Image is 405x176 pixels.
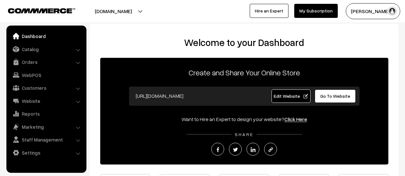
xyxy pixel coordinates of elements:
[250,4,288,18] a: Hire an Expert
[8,147,84,158] a: Settings
[387,6,397,16] img: user
[274,93,308,99] span: Edit Website
[8,69,84,81] a: WebPOS
[8,6,64,14] a: COMMMERCE
[8,82,84,94] a: Customers
[8,108,84,119] a: Reports
[100,115,388,123] div: Want to Hire an Expert to design your website?
[96,37,392,48] h2: Welcome to your Dashboard
[8,121,84,133] a: Marketing
[72,3,154,19] button: [DOMAIN_NAME]
[271,89,311,103] a: Edit Website
[100,67,388,78] p: Create and Share Your Online Store
[346,3,400,19] button: [PERSON_NAME]
[8,8,75,13] img: COMMMERCE
[8,43,84,55] a: Catalog
[8,95,84,107] a: Website
[8,30,84,42] a: Dashboard
[294,4,338,18] a: My Subscription
[284,116,307,122] a: Click Here
[320,93,350,99] span: Go To Website
[8,56,84,68] a: Orders
[8,134,84,145] a: Staff Management
[315,89,356,103] a: Go To Website
[231,132,257,137] span: SHARE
